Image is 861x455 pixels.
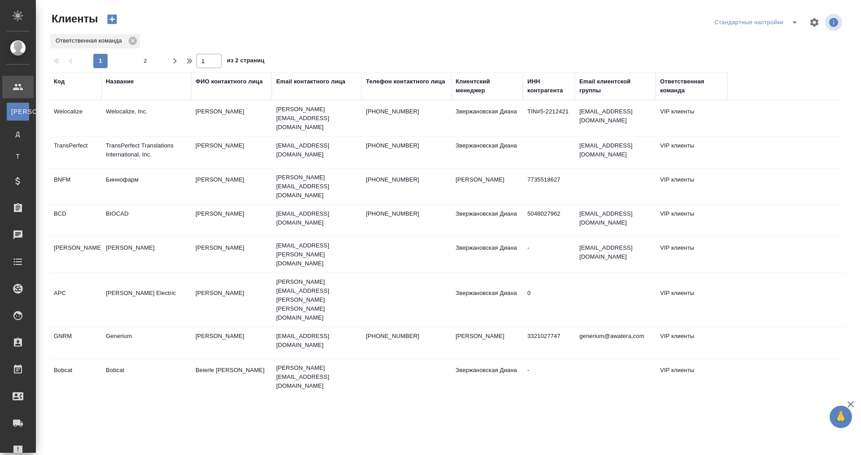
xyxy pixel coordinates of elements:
[451,327,523,359] td: [PERSON_NAME]
[196,77,263,86] div: ФИО контактного лица
[451,205,523,236] td: Звержановская Диана
[656,103,727,134] td: VIP клиенты
[276,209,357,227] p: [EMAIL_ADDRESS][DOMAIN_NAME]
[11,152,25,161] span: Т
[101,361,191,393] td: Bobcat
[191,103,272,134] td: [PERSON_NAME]
[523,327,575,359] td: 3321027747
[366,175,447,184] p: [PHONE_NUMBER]
[276,241,357,268] p: [EMAIL_ADDRESS][PERSON_NAME][DOMAIN_NAME]
[101,12,123,27] button: Создать
[575,103,656,134] td: [EMAIL_ADDRESS][DOMAIN_NAME]
[191,284,272,316] td: [PERSON_NAME]
[830,406,852,428] button: 🙏
[276,364,357,390] p: [PERSON_NAME][EMAIL_ADDRESS][DOMAIN_NAME]
[523,284,575,316] td: 0
[191,205,272,236] td: [PERSON_NAME]
[523,171,575,202] td: 7735518627
[138,56,152,65] span: 2
[49,137,101,168] td: TransPerfect
[656,205,727,236] td: VIP клиенты
[451,137,523,168] td: Звержановская Диана
[656,239,727,270] td: VIP клиенты
[101,171,191,202] td: Биннофарм
[227,55,265,68] span: из 2 страниц
[523,361,575,393] td: -
[49,361,101,393] td: Bobcat
[656,284,727,316] td: VIP клиенты
[366,332,447,341] p: [PHONE_NUMBER]
[366,141,447,150] p: [PHONE_NUMBER]
[656,171,727,202] td: VIP клиенты
[11,107,25,116] span: [PERSON_NAME]
[527,77,570,95] div: ИНН контрагента
[523,103,575,134] td: TIN#5-2212421
[451,284,523,316] td: Звержановская Диана
[7,103,29,121] a: [PERSON_NAME]
[825,14,844,31] span: Посмотреть информацию
[191,327,272,359] td: [PERSON_NAME]
[833,407,848,426] span: 🙏
[575,239,656,270] td: [EMAIL_ADDRESS][DOMAIN_NAME]
[575,327,656,359] td: generium@awatera,com
[804,12,825,33] span: Настроить таблицу
[276,105,357,132] p: [PERSON_NAME][EMAIL_ADDRESS][DOMAIN_NAME]
[451,103,523,134] td: Звержановская Диана
[106,77,134,86] div: Название
[101,239,191,270] td: [PERSON_NAME]
[191,239,272,270] td: [PERSON_NAME]
[49,284,101,316] td: APC
[456,77,518,95] div: Клиентский менеджер
[656,137,727,168] td: VIP клиенты
[7,147,29,165] a: Т
[276,77,345,86] div: Email контактного лица
[276,173,357,200] p: [PERSON_NAME][EMAIL_ADDRESS][DOMAIN_NAME]
[56,36,125,45] p: Ответственная команда
[276,277,357,322] p: [PERSON_NAME][EMAIL_ADDRESS][PERSON_NAME][PERSON_NAME][DOMAIN_NAME]
[49,103,101,134] td: Welocalize
[660,77,723,95] div: Ответственная команда
[523,239,575,270] td: -
[50,34,140,48] div: Ответственная команда
[656,327,727,359] td: VIP клиенты
[276,141,357,159] p: [EMAIL_ADDRESS][DOMAIN_NAME]
[451,239,523,270] td: Звержановская Диана
[656,361,727,393] td: VIP клиенты
[451,361,523,393] td: Звержановская Диана
[49,239,101,270] td: [PERSON_NAME]
[49,12,98,26] span: Клиенты
[191,361,272,393] td: Beierle [PERSON_NAME]
[101,327,191,359] td: Generium
[101,103,191,134] td: Welocalize, Inc.
[138,54,152,68] button: 2
[191,137,272,168] td: [PERSON_NAME]
[523,205,575,236] td: 5048027962
[366,209,447,218] p: [PHONE_NUMBER]
[191,171,272,202] td: [PERSON_NAME]
[54,77,65,86] div: Код
[366,107,447,116] p: [PHONE_NUMBER]
[101,284,191,316] td: [PERSON_NAME] Electric
[49,327,101,359] td: GNRM
[366,77,445,86] div: Телефон контактного лица
[276,332,357,350] p: [EMAIL_ADDRESS][DOMAIN_NAME]
[451,171,523,202] td: [PERSON_NAME]
[101,205,191,236] td: BIOCAD
[11,130,25,139] span: Д
[101,137,191,168] td: TransPerfect Translations International, Inc.
[49,205,101,236] td: BCD
[49,171,101,202] td: BNFM
[575,205,656,236] td: [EMAIL_ADDRESS][DOMAIN_NAME]
[712,15,804,30] div: split button
[575,137,656,168] td: [EMAIL_ADDRESS][DOMAIN_NAME]
[579,77,651,95] div: Email клиентской группы
[7,125,29,143] a: Д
